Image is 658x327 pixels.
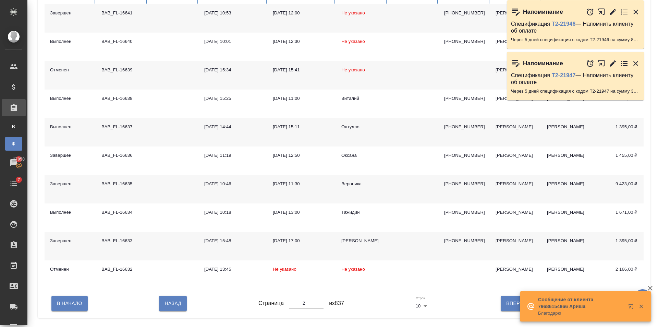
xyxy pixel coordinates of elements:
[204,209,262,216] div: [DATE] 10:18
[444,180,485,187] p: [PHONE_NUMBER]
[101,124,142,130] div: BAB_FL-16637
[496,95,536,102] div: [PERSON_NAME]
[9,140,19,147] span: Ф
[5,137,22,151] a: Ф
[273,38,330,45] div: [DATE] 12:30
[50,266,90,273] div: Отменен
[101,67,142,73] div: BAB_FL-16639
[632,59,640,68] button: Закрыть
[609,59,617,68] button: Редактировать
[552,72,576,78] a: Т2-21947
[341,67,365,72] span: Не указано
[496,152,536,159] div: [PERSON_NAME]
[444,95,485,102] p: [PHONE_NUMBER]
[273,209,330,216] div: [DATE] 13:00
[101,266,142,273] div: BAB_FL-16632
[586,8,594,16] button: Отложить
[273,180,330,187] div: [DATE] 11:30
[50,67,90,73] div: Отменен
[341,10,365,15] span: Не указано
[50,180,90,187] div: Завершен
[620,8,629,16] button: Перейти в todo
[496,180,536,187] div: [PERSON_NAME]
[9,156,29,163] span: 17050
[204,152,262,159] div: [DATE] 11:19
[496,10,536,16] div: [PERSON_NAME]
[50,10,90,16] div: Завершен
[341,39,365,44] span: Не указано
[634,289,651,306] button: 🙏
[101,10,142,16] div: BAB_FL-16641
[273,152,330,159] div: [DATE] 12:50
[416,296,425,300] label: Строк
[541,203,610,232] td: [PERSON_NAME]
[9,123,19,130] span: В
[5,120,22,133] a: В
[204,38,262,45] div: [DATE] 10:01
[541,118,610,147] td: [PERSON_NAME]
[598,56,606,71] button: Открыть в новой вкладке
[341,209,382,216] div: Тажидин
[273,95,330,102] div: [DATE] 11:00
[620,59,629,68] button: Перейти в todo
[341,267,365,272] span: Не указано
[51,296,88,311] button: В Начало
[444,38,485,45] p: [PHONE_NUMBER]
[50,38,90,45] div: Выполнен
[511,88,640,95] p: Через 5 дней спецификация с кодом Т2-21947 на сумму 34644 RUB будет просрочена
[609,8,617,16] button: Редактировать
[341,152,382,159] div: Оксана
[273,124,330,130] div: [DATE] 15:11
[341,180,382,187] div: Вероника
[50,237,90,244] div: Завершен
[496,67,536,73] div: [PERSON_NAME]
[586,59,594,68] button: Отложить
[444,124,485,130] p: [PHONE_NUMBER]
[258,299,284,307] span: Страница
[538,296,624,310] p: Сообщение от клиента 79686154866 Ариша
[50,95,90,102] div: Выполнен
[204,10,262,16] div: [DATE] 10:53
[101,152,142,159] div: BAB_FL-16636
[496,124,536,130] div: [PERSON_NAME]
[496,209,536,216] div: [PERSON_NAME]
[50,124,90,130] div: Выполнен
[552,21,576,27] a: Т2-21946
[444,152,485,159] p: [PHONE_NUMBER]
[164,299,181,308] span: Назад
[341,124,382,130] div: Оятулло
[13,176,24,183] span: 7
[204,266,262,273] div: [DATE] 13:45
[541,260,610,289] td: [PERSON_NAME]
[101,95,142,102] div: BAB_FL-16638
[501,296,532,311] button: Вперед
[2,175,26,192] a: 7
[496,237,536,244] div: [PERSON_NAME]
[101,180,142,187] div: BAB_FL-16635
[341,95,382,102] div: Виталий
[511,21,640,34] p: Спецификация — Напомнить клиенту об оплате
[204,67,262,73] div: [DATE] 15:34
[273,267,296,272] span: Не указано
[523,60,563,67] p: Напоминание
[50,209,90,216] div: Выполнен
[273,67,330,73] div: [DATE] 15:41
[2,154,26,171] a: 17050
[624,300,641,316] button: Открыть в новой вкладке
[273,10,330,16] div: [DATE] 12:00
[541,147,610,175] td: [PERSON_NAME]
[329,299,344,307] span: из 837
[444,209,485,216] p: [PHONE_NUMBER]
[444,10,485,16] p: [PHONE_NUMBER]
[511,72,640,86] p: Спецификация — Напомнить клиенту об оплате
[50,152,90,159] div: Завершен
[538,310,624,317] p: Благодарю
[101,209,142,216] div: BAB_FL-16634
[341,237,382,244] div: [PERSON_NAME]
[204,95,262,102] div: [DATE] 15:25
[541,175,610,203] td: [PERSON_NAME]
[204,180,262,187] div: [DATE] 10:46
[632,8,640,16] button: Закрыть
[506,299,526,308] span: Вперед
[634,303,648,310] button: Закрыть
